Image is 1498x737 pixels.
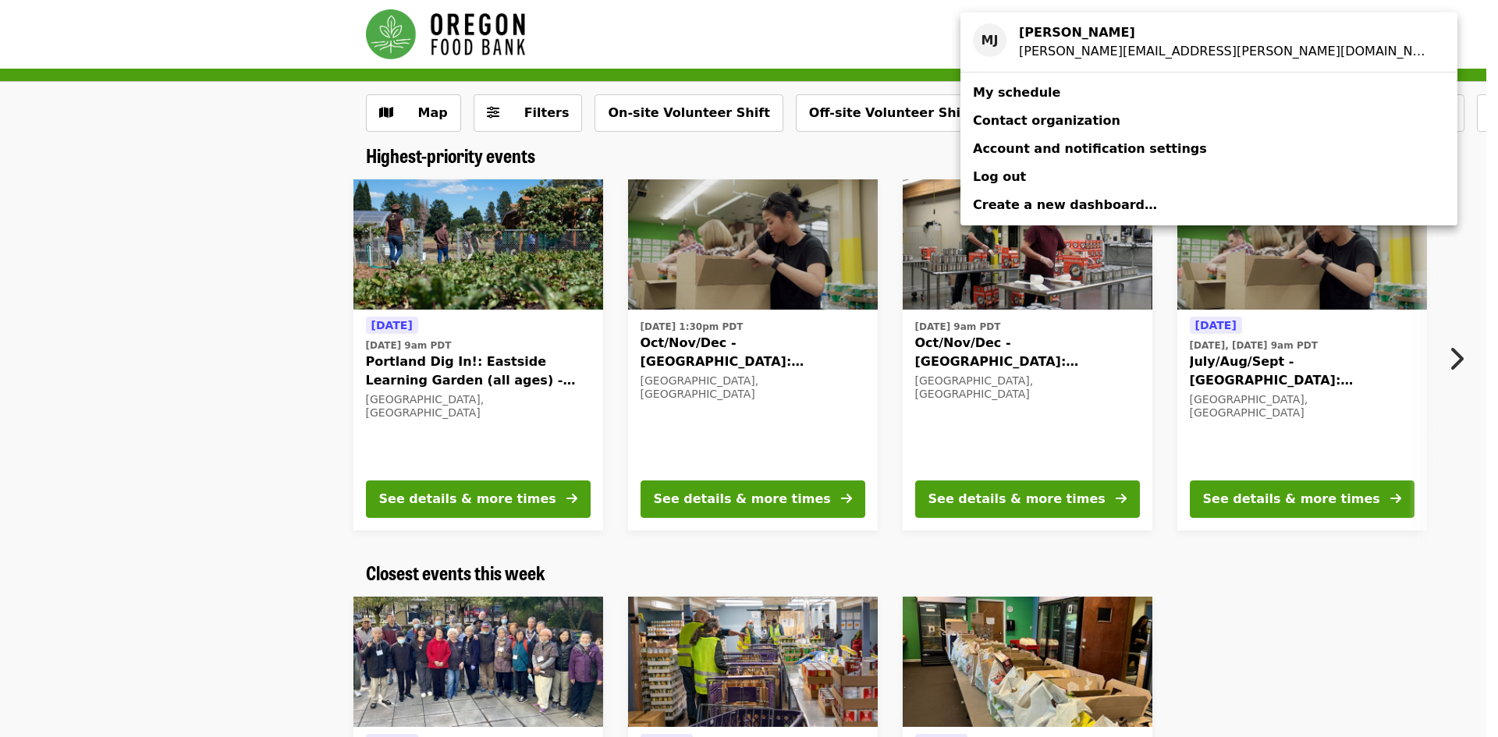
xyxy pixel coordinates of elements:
span: Log out [973,169,1026,184]
strong: [PERSON_NAME] [1019,25,1135,40]
a: Log out [960,163,1457,191]
a: My schedule [960,79,1457,107]
span: Create a new dashboard… [973,197,1157,212]
div: MJ [973,23,1006,57]
a: MJ[PERSON_NAME][PERSON_NAME][EMAIL_ADDRESS][PERSON_NAME][DOMAIN_NAME] [960,19,1457,66]
div: madalyn.jones@tutanota.com [1019,42,1432,61]
span: My schedule [973,85,1060,100]
a: Account and notification settings [960,135,1457,163]
div: Madalyn Jones [1019,23,1432,42]
a: Contact organization [960,107,1457,135]
span: Contact organization [973,113,1120,128]
span: Account and notification settings [973,141,1207,156]
a: Create a new dashboard… [960,191,1457,219]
